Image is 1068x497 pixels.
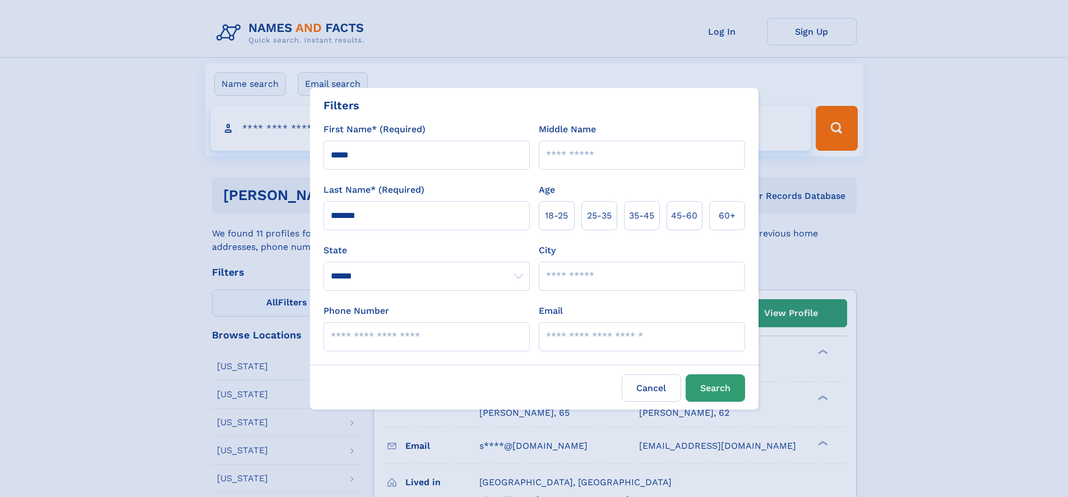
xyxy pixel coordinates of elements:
label: Email [539,304,563,318]
label: First Name* (Required) [323,123,426,136]
span: 25‑35 [587,209,612,222]
span: 35‑45 [629,209,654,222]
label: Age [539,183,555,197]
label: Last Name* (Required) [323,183,424,197]
button: Search [686,374,745,402]
span: 60+ [719,209,736,222]
label: City [539,244,556,257]
label: Cancel [622,374,681,402]
div: Filters [323,97,359,114]
label: Middle Name [539,123,596,136]
span: 18‑25 [545,209,568,222]
label: State [323,244,530,257]
label: Phone Number [323,304,389,318]
span: 45‑60 [671,209,697,222]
